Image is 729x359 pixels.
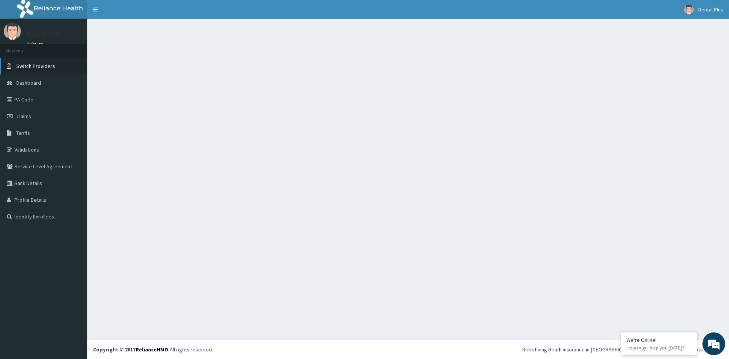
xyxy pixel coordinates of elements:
div: Redefining Heath Insurance in [GEOGRAPHIC_DATA] using Telemedicine and Data Science! [522,346,723,353]
span: Dashboard [16,79,41,86]
textarea: Type your message and hit 'Enter' [4,207,145,234]
p: Dental Plus [27,31,60,38]
span: Dental Plus [698,6,723,13]
div: We're Online! [626,337,691,343]
strong: Copyright © 2017 . [93,346,170,353]
span: Claims [16,113,31,120]
div: Minimize live chat window [125,4,143,22]
p: How may I help you today? [626,345,691,351]
div: Chat with us now [39,43,128,52]
footer: All rights reserved. [87,340,729,359]
a: Online [27,41,45,47]
img: User Image [4,23,21,40]
span: Switch Providers [16,63,55,70]
img: d_794563401_company_1708531726252_794563401 [14,38,31,57]
span: We're online! [44,96,105,172]
span: Tariffs [16,130,30,136]
a: RelianceHMO [136,346,168,353]
img: User Image [684,5,694,14]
